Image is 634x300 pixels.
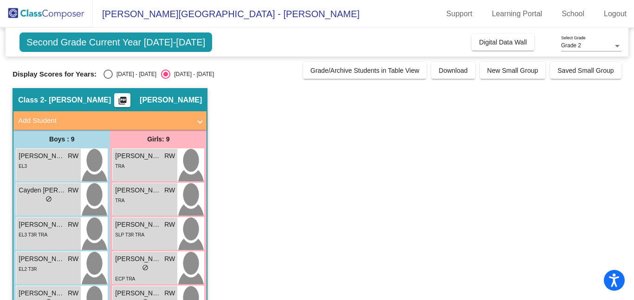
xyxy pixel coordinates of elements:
[561,42,581,49] span: Grade 2
[19,164,27,169] span: EL3
[113,70,156,78] div: [DATE] - [DATE]
[110,130,207,148] div: Girls: 9
[115,220,162,230] span: [PERSON_NAME]
[19,185,65,195] span: Cayden [PERSON_NAME]
[485,6,550,21] a: Learning Portal
[115,254,162,264] span: [PERSON_NAME]
[487,67,538,74] span: New Small Group
[439,67,467,74] span: Download
[19,220,65,230] span: [PERSON_NAME]
[45,196,52,202] span: do_not_disturb_alt
[479,38,527,46] span: Digital Data Wall
[19,32,212,52] span: Second Grade Current Year [DATE]-[DATE]
[596,6,634,21] a: Logout
[472,34,534,51] button: Digital Data Wall
[115,288,162,298] span: [PERSON_NAME]
[115,185,162,195] span: [PERSON_NAME]
[13,111,207,130] mat-expansion-panel-header: Add Student
[142,264,149,271] span: do_not_disturb_alt
[554,6,592,21] a: School
[18,115,191,126] mat-panel-title: Add Student
[164,288,175,298] span: RW
[431,62,475,79] button: Download
[68,288,78,298] span: RW
[311,67,420,74] span: Grade/Archive Students in Table View
[115,232,144,237] span: SLP T3R TRA
[557,67,614,74] span: Saved Small Group
[19,288,65,298] span: [PERSON_NAME] Coil
[114,93,130,107] button: Print Students Details
[19,254,65,264] span: [PERSON_NAME]
[117,96,128,109] mat-icon: picture_as_pdf
[19,232,47,237] span: EL3 T3R TRA
[13,130,110,148] div: Boys : 9
[104,70,214,79] mat-radio-group: Select an option
[303,62,427,79] button: Grade/Archive Students in Table View
[480,62,546,79] button: New Small Group
[115,164,124,169] span: TRA
[164,151,175,161] span: RW
[164,254,175,264] span: RW
[439,6,480,21] a: Support
[115,151,162,161] span: [PERSON_NAME]
[68,151,78,161] span: RW
[170,70,214,78] div: [DATE] - [DATE]
[115,198,124,203] span: TRA
[68,220,78,230] span: RW
[115,276,135,281] span: ECP TRA
[140,96,202,105] span: [PERSON_NAME]
[19,151,65,161] span: [PERSON_NAME]
[164,185,175,195] span: RW
[68,254,78,264] span: RW
[18,96,44,105] span: Class 2
[550,62,621,79] button: Saved Small Group
[93,6,360,21] span: [PERSON_NAME][GEOGRAPHIC_DATA] - [PERSON_NAME]
[19,267,37,272] span: EL2 T3R
[164,220,175,230] span: RW
[13,70,97,78] span: Display Scores for Years:
[44,96,111,105] span: - [PERSON_NAME]
[68,185,78,195] span: RW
